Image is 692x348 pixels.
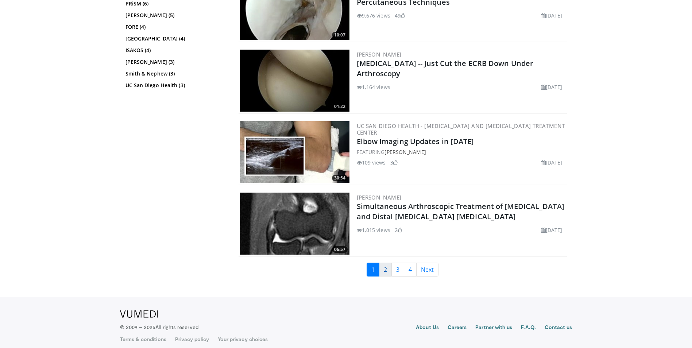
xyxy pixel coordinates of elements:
a: [GEOGRAPHIC_DATA] (4) [125,35,226,42]
img: 011b3584-5ca0-4f48-9a7c-9c3faee3bbcd.300x170_q85_crop-smart_upscale.jpg [240,121,349,183]
a: 30:54 [240,121,349,183]
li: [DATE] [541,83,563,91]
a: ISAKOS (4) [125,47,226,54]
li: 3 [390,159,398,166]
a: [PERSON_NAME] (3) [125,58,226,66]
a: About Us [416,324,439,332]
li: [DATE] [541,12,563,19]
a: [PERSON_NAME] [357,194,402,201]
a: [PERSON_NAME] [384,148,426,155]
a: FORE (4) [125,23,226,31]
a: 4 [404,263,417,277]
span: All rights reserved [155,324,198,330]
a: Smith & Nephew (3) [125,70,226,77]
a: Your privacy choices [218,336,268,343]
li: 1,164 views [357,83,390,91]
li: [DATE] [541,226,563,234]
a: Contact us [545,324,572,332]
span: 10:07 [332,32,348,38]
span: 06:57 [332,246,348,253]
a: UC San Diego Health - [MEDICAL_DATA] and [MEDICAL_DATA] Treatment Center [357,122,565,136]
a: [PERSON_NAME] (5) [125,12,226,19]
a: Elbow Imaging Updates in [DATE] [357,136,474,146]
span: 01:22 [332,103,348,110]
li: 1,015 views [357,226,390,234]
li: [DATE] [541,159,563,166]
a: Privacy policy [175,336,209,343]
a: 1 [367,263,379,277]
div: FEATURING [357,148,565,156]
a: 3 [391,263,404,277]
a: [PERSON_NAME] [357,51,402,58]
a: Partner with us [475,324,512,332]
li: 109 views [357,159,386,166]
a: Careers [448,324,467,332]
li: 2 [395,226,402,234]
a: 2 [379,263,392,277]
img: 141590_0000_1.png.300x170_q85_crop-smart_upscale.jpg [240,193,349,255]
span: 30:54 [332,175,348,181]
a: UC San Diego Health (3) [125,82,226,89]
img: VuMedi Logo [120,310,158,318]
a: 06:57 [240,193,349,255]
a: Next [416,263,438,277]
a: Simultaneous Arthroscopic Treatment of [MEDICAL_DATA] and Distal [MEDICAL_DATA] [MEDICAL_DATA] [357,201,564,221]
nav: Search results pages [239,263,567,277]
a: Terms & conditions [120,336,166,343]
a: [MEDICAL_DATA] -- Just Cut the ECRB Down Under Arthroscopy [357,58,534,78]
li: 49 [395,12,405,19]
a: 01:22 [240,50,349,112]
p: © 2009 – 2025 [120,324,198,331]
li: 9,676 views [357,12,390,19]
img: adb085e0-5e97-42a2-8f2d-20976c46a392.300x170_q85_crop-smart_upscale.jpg [240,50,349,112]
a: F.A.Q. [521,324,536,332]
